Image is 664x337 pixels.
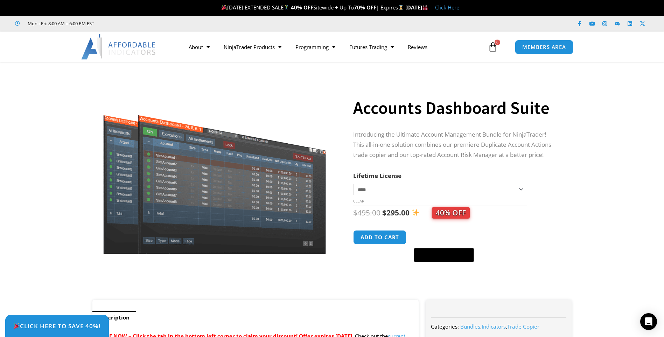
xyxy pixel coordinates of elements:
strong: 40% OFF [291,4,313,11]
iframe: PayPal Message 1 [353,266,558,273]
img: ⌛ [398,5,404,10]
span: MEMBERS AREA [522,44,566,50]
bdi: 295.00 [382,208,410,218]
a: About [182,39,217,55]
img: 🏭 [422,5,428,10]
nav: Menu [182,39,486,55]
a: 0 [477,37,508,57]
a: Programming [288,39,342,55]
img: LogoAI | Affordable Indicators – NinjaTrader [81,34,156,60]
iframe: Customer reviews powered by Trustpilot [104,20,209,27]
a: Click Here [435,4,459,11]
div: Open Intercom Messenger [640,313,657,330]
span: $ [382,208,386,218]
a: 🎉Click Here to save 40%! [5,315,109,337]
img: 🎉 [222,5,227,10]
button: Add to cart [353,230,406,245]
h1: Accounts Dashboard Suite [353,96,558,120]
a: Reviews [401,39,434,55]
span: Mon - Fri: 8:00 AM – 6:00 PM EST [26,19,94,28]
button: Buy with GPay [414,248,474,262]
img: 🏌️‍♂️ [284,5,289,10]
img: 🎉 [14,323,20,329]
a: Clear options [353,199,364,204]
strong: 70% OFF [354,4,376,11]
a: Futures Trading [342,39,401,55]
span: [DATE] EXTENDED SALE Sitewide + Up To | Expires [220,4,405,11]
span: Click Here to save 40%! [13,323,101,329]
iframe: Secure express checkout frame [412,229,475,246]
p: Introducing the Ultimate Account Management Bundle for NinjaTrader! This all-in-one solution comb... [353,130,558,160]
img: ✨ [412,209,419,216]
strong: [DATE] [405,4,428,11]
label: Lifetime License [353,172,401,180]
span: 0 [495,40,500,45]
span: 40% OFF [432,207,470,219]
span: $ [353,208,357,218]
a: MEMBERS AREA [515,40,573,54]
a: NinjaTrader Products [217,39,288,55]
bdi: 495.00 [353,208,380,218]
